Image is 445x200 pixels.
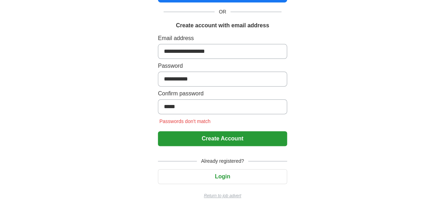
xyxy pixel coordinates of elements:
label: Password [158,62,287,70]
a: Login [158,173,287,179]
button: Create Account [158,131,287,146]
button: Login [158,169,287,184]
span: Passwords don't match [158,118,212,124]
label: Email address [158,34,287,43]
label: Confirm password [158,89,287,98]
h1: Create account with email address [176,21,269,30]
span: OR [215,8,230,16]
a: Return to job advert [158,193,287,199]
span: Already registered? [197,157,248,165]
